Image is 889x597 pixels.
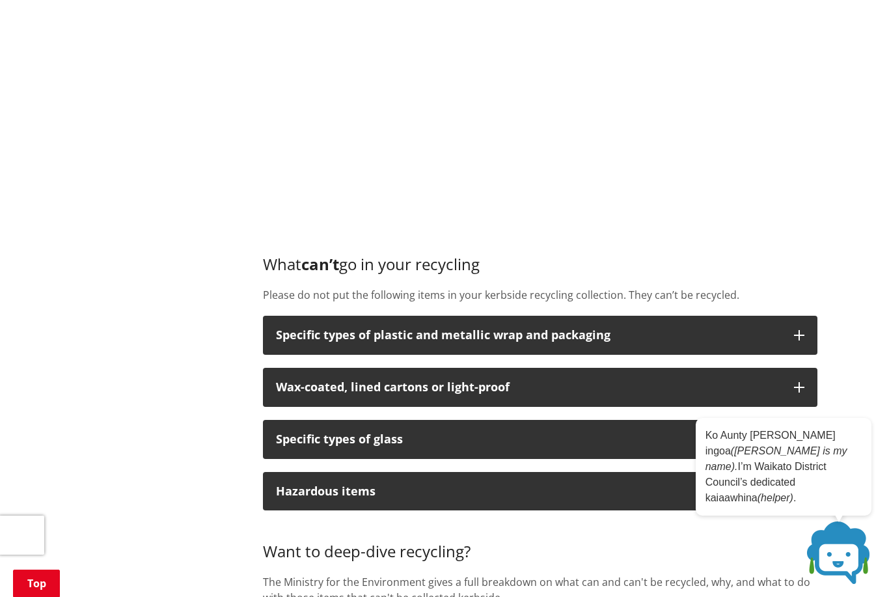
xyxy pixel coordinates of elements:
[263,287,817,303] p: Please do not put the following items in your kerbside recycling collection. They can’t be recycled.
[276,329,781,342] div: Specific types of plastic and metallic wrap and packaging
[263,420,817,459] button: Specific types of glass
[301,253,339,275] strong: can’t
[705,445,847,472] em: ([PERSON_NAME] is my name).
[276,433,781,446] p: Specific types of glass
[13,570,60,597] a: Top
[276,381,781,394] p: Wax-coated, lined cartons or light-proof
[263,255,817,274] h3: What go in your recycling
[276,485,781,498] p: Hazardous items
[705,428,862,506] p: Ko Aunty [PERSON_NAME] ingoa I’m Waikato District Council’s dedicated kaiaawhina .
[263,316,817,355] button: Specific types of plastic and metallic wrap and packaging
[758,492,793,503] em: (helper)
[263,523,817,561] h3: Want to deep-dive recycling?
[263,472,817,511] button: Hazardous items
[263,368,817,407] button: Wax-coated, lined cartons or light-proof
